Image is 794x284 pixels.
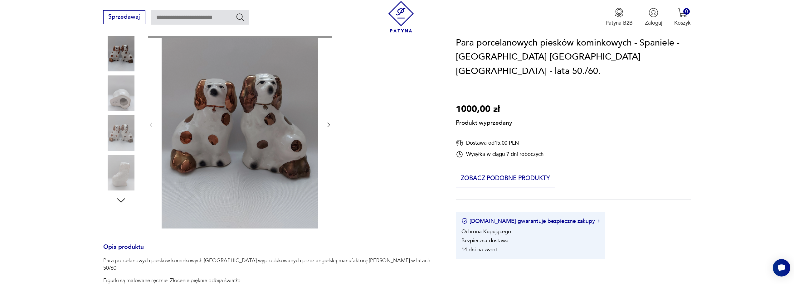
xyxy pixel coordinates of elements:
[674,19,691,26] p: Koszyk
[103,257,438,272] p: Para porcelanowych piesków kominkowych [GEOGRAPHIC_DATA] wyprodukowanych przez angielską manufakt...
[385,1,417,32] img: Patyna - sklep z meblami i dekoracjami vintage
[649,8,658,17] img: Ikonka użytkownika
[461,237,509,244] li: Bezpieczna dostawa
[645,19,662,26] p: Zaloguj
[103,10,145,24] button: Sprzedawaj
[461,217,600,225] button: [DOMAIN_NAME] gwarantuje bezpieczne zakupy
[598,220,600,223] img: Ikona strzałki w prawo
[456,36,691,79] h1: Para porcelanowych piesków kominkowych - Spaniele - [GEOGRAPHIC_DATA] [GEOGRAPHIC_DATA] [GEOGRAPH...
[456,170,555,188] button: Zobacz podobne produkty
[456,139,543,147] div: Dostawa od 15,00 PLN
[614,8,624,17] img: Ikona medalu
[678,8,687,17] img: Ikona koszyka
[103,15,145,20] a: Sprzedawaj
[683,8,690,15] div: 0
[606,19,633,26] p: Patyna B2B
[606,8,633,26] button: Patyna B2B
[456,117,512,127] p: Produkt wyprzedany
[456,151,543,158] div: Wysyłka w ciągu 7 dni roboczych
[461,218,468,224] img: Ikona certyfikatu
[645,8,662,26] button: Zaloguj
[773,259,790,277] iframe: Smartsupp widget button
[456,139,463,147] img: Ikona dostawy
[456,103,512,117] p: 1000,00 zł
[461,228,511,235] li: Ochrona Kupującego
[103,245,438,257] h3: Opis produktu
[674,8,691,26] button: 0Koszyk
[606,8,633,26] a: Ikona medaluPatyna B2B
[461,246,497,253] li: 14 dni na zwrot
[236,12,245,22] button: Szukaj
